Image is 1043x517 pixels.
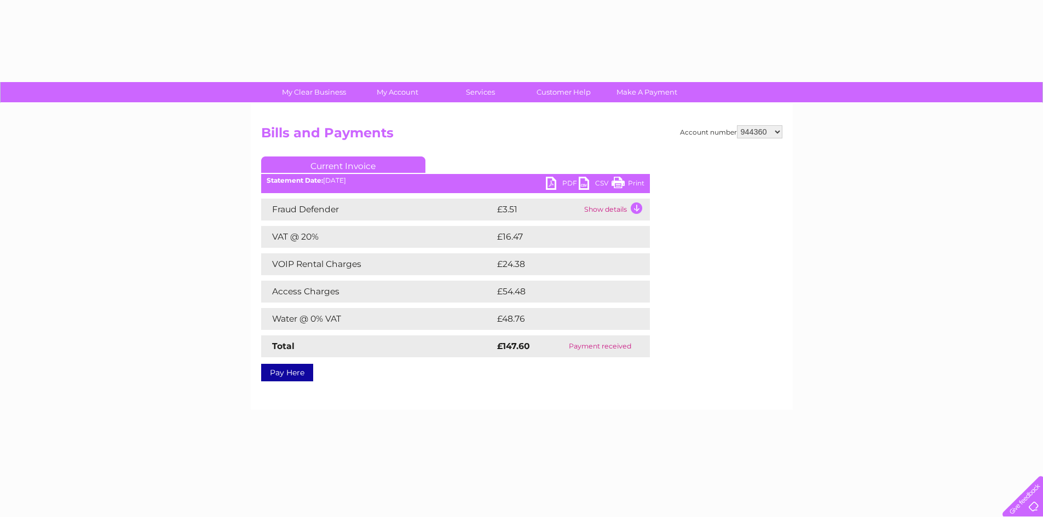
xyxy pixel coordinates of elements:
td: Water @ 0% VAT [261,308,494,330]
td: £24.38 [494,253,628,275]
strong: £147.60 [497,341,530,351]
td: £3.51 [494,199,581,220]
a: Services [435,82,526,102]
a: Print [612,177,644,193]
td: Fraud Defender [261,199,494,220]
div: Account number [680,125,782,138]
strong: Total [272,341,295,351]
a: Make A Payment [602,82,692,102]
td: £16.47 [494,226,627,248]
a: CSV [579,177,612,193]
td: VAT @ 20% [261,226,494,248]
a: My Clear Business [269,82,359,102]
td: £48.76 [494,308,628,330]
a: Pay Here [261,364,313,381]
td: VOIP Rental Charges [261,253,494,275]
td: Access Charges [261,281,494,303]
a: My Account [352,82,442,102]
td: £54.48 [494,281,629,303]
h2: Bills and Payments [261,125,782,146]
a: PDF [546,177,579,193]
div: [DATE] [261,177,650,184]
td: Show details [581,199,650,220]
b: Statement Date: [267,176,323,184]
a: Customer Help [518,82,609,102]
td: Payment received [550,335,650,357]
a: Current Invoice [261,156,425,173]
